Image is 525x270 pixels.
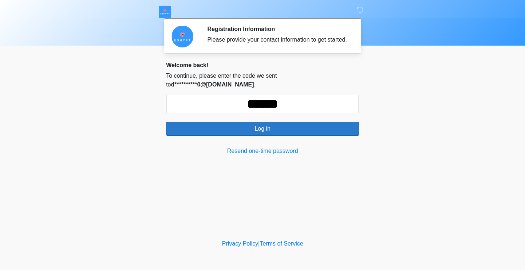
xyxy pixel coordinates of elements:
[166,62,359,69] h2: Welcome back!
[166,147,359,155] a: Resend one-time password
[159,5,171,18] img: ESHYFT Logo
[260,240,303,247] a: Terms of Service
[222,240,258,247] a: Privacy Policy
[166,122,359,136] button: Log in
[171,26,193,47] img: Agent Avatar
[258,240,260,247] a: |
[207,26,348,32] h2: Registration Information
[166,72,359,89] p: To continue, please enter the code we sent to .
[207,35,348,44] div: Please provide your contact information to get started.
